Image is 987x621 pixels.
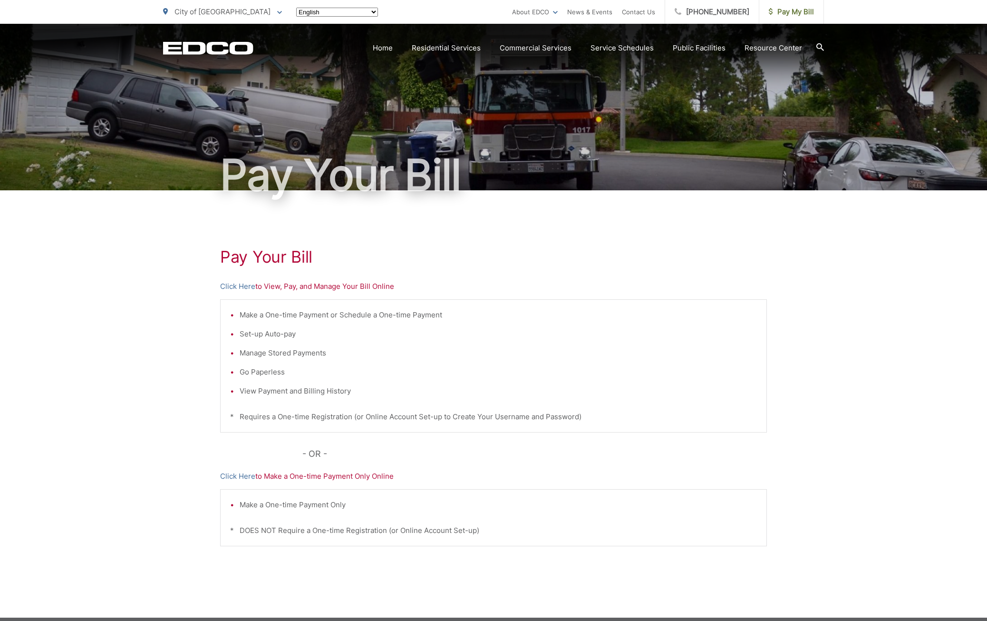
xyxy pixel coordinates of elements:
[296,8,378,17] select: Select a language
[567,6,612,18] a: News & Events
[373,42,393,54] a: Home
[769,6,814,18] span: Pay My Bill
[673,42,726,54] a: Public Facilities
[230,411,757,423] p: * Requires a One-time Registration (or Online Account Set-up to Create Your Username and Password)
[412,42,481,54] a: Residential Services
[220,471,767,482] p: to Make a One-time Payment Only Online
[220,471,255,482] a: Click Here
[240,366,757,378] li: Go Paperless
[240,309,757,321] li: Make a One-time Payment or Schedule a One-time Payment
[163,41,253,55] a: EDCD logo. Return to the homepage.
[745,42,802,54] a: Resource Center
[622,6,655,18] a: Contact Us
[302,447,767,461] p: - OR -
[163,151,824,199] h1: Pay Your Bill
[240,499,757,511] li: Make a One-time Payment Only
[240,328,757,340] li: Set-up Auto-pay
[500,42,571,54] a: Commercial Services
[220,281,255,292] a: Click Here
[240,347,757,359] li: Manage Stored Payments
[512,6,558,18] a: About EDCO
[174,7,271,16] span: City of [GEOGRAPHIC_DATA]
[230,525,757,536] p: * DOES NOT Require a One-time Registration (or Online Account Set-up)
[590,42,654,54] a: Service Schedules
[220,281,767,292] p: to View, Pay, and Manage Your Bill Online
[240,385,757,397] li: View Payment and Billing History
[220,247,767,266] h1: Pay Your Bill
